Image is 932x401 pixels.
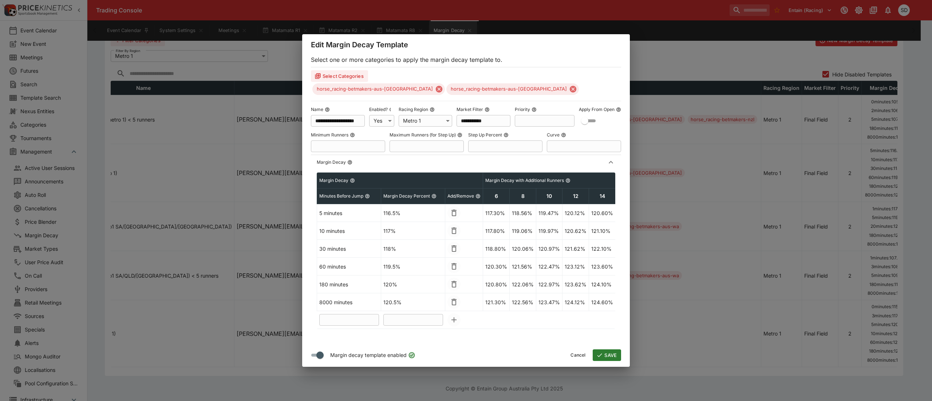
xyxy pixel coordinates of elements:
[510,275,536,293] td: 122.06%
[536,204,562,222] td: 119.47%
[561,132,566,138] button: Curve
[589,204,616,222] td: 120.60%
[431,194,437,199] button: Margin Decay Percent
[317,240,381,258] td: 30 minutes
[317,172,748,329] table: sticky simple table
[503,132,509,138] button: Step Up Percent
[389,107,394,112] button: Enabled?
[325,107,330,112] button: Name
[317,222,381,240] td: 10 minutes
[510,188,536,204] th: 8
[381,275,445,293] td: 120%
[317,159,346,165] p: Margin Decay
[347,160,352,165] button: Margin Decay
[317,204,381,222] td: 5 minutes
[369,106,388,112] p: Enabled?
[510,240,536,258] td: 120.06%
[399,106,428,112] p: Racing Region
[483,258,510,275] td: 120.30%
[369,115,394,127] div: Yes
[457,106,483,112] p: Market Filter
[510,293,536,311] td: 122.56%
[447,193,474,199] p: Add/Remove
[536,275,562,293] td: 122.97%
[589,240,616,258] td: 122.10%
[485,107,490,112] button: Market Filter
[510,222,536,240] td: 119.06%
[311,70,368,82] button: Select Categories
[616,107,621,112] button: Apply From Open
[589,222,616,240] td: 121.10%
[536,293,562,311] td: 123.47%
[562,188,589,204] th: 12
[536,258,562,275] td: 122.47%
[536,222,562,240] td: 119.97%
[381,293,445,311] td: 120.5%
[483,240,510,258] td: 118.80%
[317,258,381,275] td: 60 minutes
[317,293,381,311] td: 8000 minutes
[383,193,430,199] p: Margin Decay Percent
[319,177,348,183] p: Margin Decay
[381,222,445,240] td: 117%
[311,106,323,112] p: Name
[483,275,510,293] td: 120.80%
[350,132,355,138] button: Minimum Runners
[579,106,615,112] p: Apply From Open
[483,188,510,204] th: 6
[589,275,616,293] td: 124.10%
[317,275,381,293] td: 180 minutes
[532,107,537,112] button: Priority
[536,188,562,204] th: 10
[483,293,510,311] td: 121.30%
[593,349,621,361] button: SAVE
[483,222,510,240] td: 117.80%
[565,178,570,183] button: Margin Decay with Additional Runners
[399,115,453,127] div: Metro 1
[390,132,456,138] p: Maximum Runners (for Step Up)
[311,56,502,63] span: Select one or more categories to apply the margin decay template to.
[562,240,589,258] td: 121.62%
[381,258,445,275] td: 119.5%
[350,178,355,183] button: Margin Decay
[562,293,589,311] td: 124.12%
[510,204,536,222] td: 118.56%
[485,177,564,183] p: Margin Decay with Additional Runners
[566,349,590,361] button: Cancel
[510,258,536,275] td: 121.56%
[562,222,589,240] td: 120.62%
[312,83,445,95] div: horse_racing-betmakers-aus-[GEOGRAPHIC_DATA]
[547,132,560,138] p: Curve
[446,86,571,93] span: horse_racing-betmakers-aus-[GEOGRAPHIC_DATA]
[515,106,530,112] p: Priority
[430,107,435,112] button: Racing Region
[468,132,502,138] p: Step Up Percent
[562,204,589,222] td: 120.12%
[562,258,589,275] td: 123.12%
[312,86,437,93] span: horse_racing-betmakers-aus-[GEOGRAPHIC_DATA]
[311,155,621,170] button: Margin Decay
[589,293,616,311] td: 124.60%
[330,351,407,359] span: Margin decay template enabled
[536,240,562,258] td: 120.97%
[365,194,370,199] button: Minutes Before Jump
[589,258,616,275] td: 123.60%
[381,204,445,222] td: 116.5%
[446,83,579,95] div: horse_racing-betmakers-aus-[GEOGRAPHIC_DATA]
[302,34,630,55] div: Edit Margin Decay Template
[457,132,462,138] button: Maximum Runners (for Step Up)
[475,194,481,199] button: Add/Remove
[589,188,616,204] th: 14
[311,132,348,138] p: Minimum Runners
[381,240,445,258] td: 118%
[311,170,621,335] div: Margin Decay
[562,275,589,293] td: 123.62%
[319,193,363,199] p: Minutes Before Jump
[483,204,510,222] td: 117.30%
